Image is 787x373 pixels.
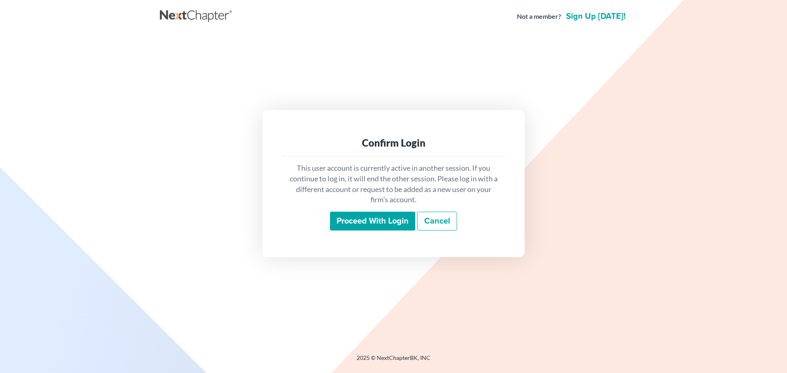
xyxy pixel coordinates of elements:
[517,12,561,21] strong: Not a member?
[330,212,415,231] input: Proceed with login
[564,12,627,20] a: Sign up [DATE]!
[289,163,498,205] p: This user account is currently active in another session. If you continue to log in, it will end ...
[417,212,457,231] a: Cancel
[160,354,627,368] div: 2025 © NextChapterBK, INC
[289,136,498,149] div: Confirm Login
